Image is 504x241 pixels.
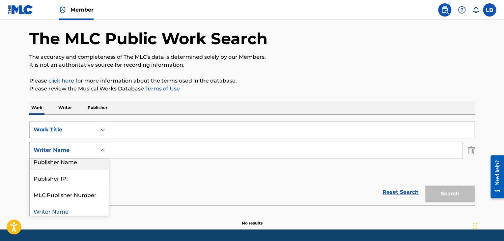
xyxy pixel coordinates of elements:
[34,126,93,134] div: Work Title
[30,186,109,203] div: MLC Publisher Number
[29,53,475,61] p: The accuracy and completeness of The MLC's data is determined solely by our Members.
[8,5,33,15] img: MLC Logo
[144,86,180,92] a: Terms of Use
[30,203,109,219] div: Writer Name
[473,216,477,236] div: Drag
[242,212,263,226] p: No results
[30,153,109,170] div: Publisher Name
[471,209,504,241] iframe: Chat Widget
[86,101,109,115] p: Publisher
[56,101,74,115] p: Writer
[472,7,479,13] div: Notifications
[483,3,496,17] div: User Menu
[438,3,451,17] a: Public Search
[379,185,422,199] a: Reset Search
[486,150,504,203] iframe: Resource Center
[30,170,109,186] div: Publisher IPI
[29,101,44,115] p: Work
[29,61,475,69] p: It is not an authoritative source for recording information.
[70,6,94,14] span: Member
[59,6,67,14] img: Top Rightsholder
[441,6,449,14] img: search
[48,78,74,84] a: click here
[29,121,475,205] form: Search Form
[458,6,466,14] img: help
[29,85,475,93] p: Please review the Musical Works Database
[455,3,468,17] div: Help
[29,29,267,49] h1: The MLC Public Work Search
[29,77,475,85] p: Please for more information about the terms used in the database.
[34,146,93,154] div: Writer Name
[467,142,475,158] img: Delete Criterion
